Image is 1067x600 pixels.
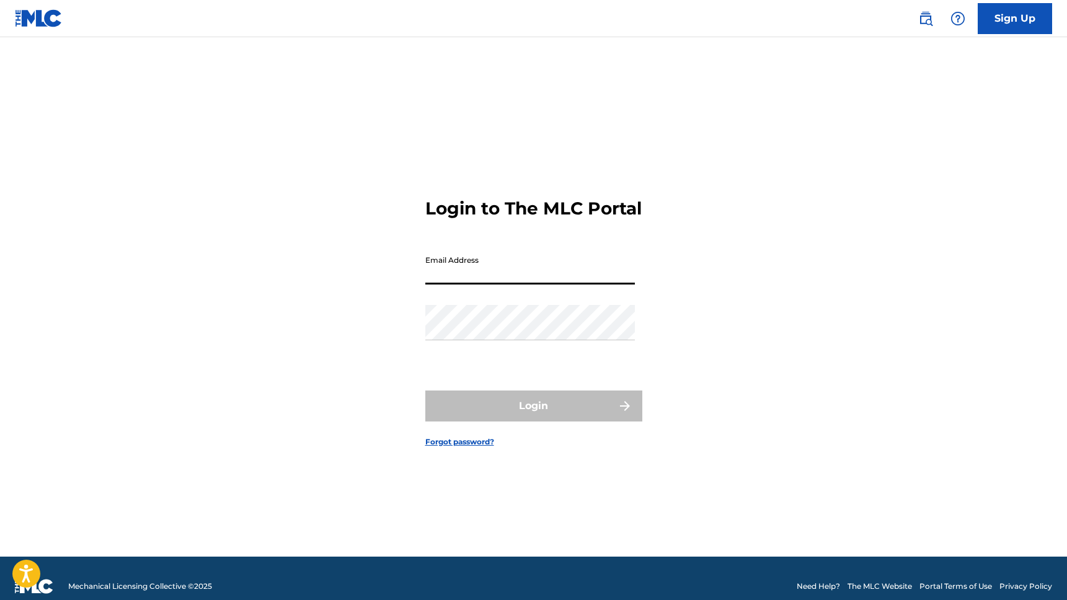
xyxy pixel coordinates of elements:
[918,11,933,26] img: search
[425,198,642,219] h3: Login to The MLC Portal
[15,9,63,27] img: MLC Logo
[797,581,840,592] a: Need Help?
[945,6,970,31] div: Help
[999,581,1052,592] a: Privacy Policy
[913,6,938,31] a: Public Search
[68,581,212,592] span: Mechanical Licensing Collective © 2025
[950,11,965,26] img: help
[1005,540,1067,600] iframe: Chat Widget
[425,436,494,448] a: Forgot password?
[15,579,53,594] img: logo
[848,581,912,592] a: The MLC Website
[919,581,992,592] a: Portal Terms of Use
[978,3,1052,34] a: Sign Up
